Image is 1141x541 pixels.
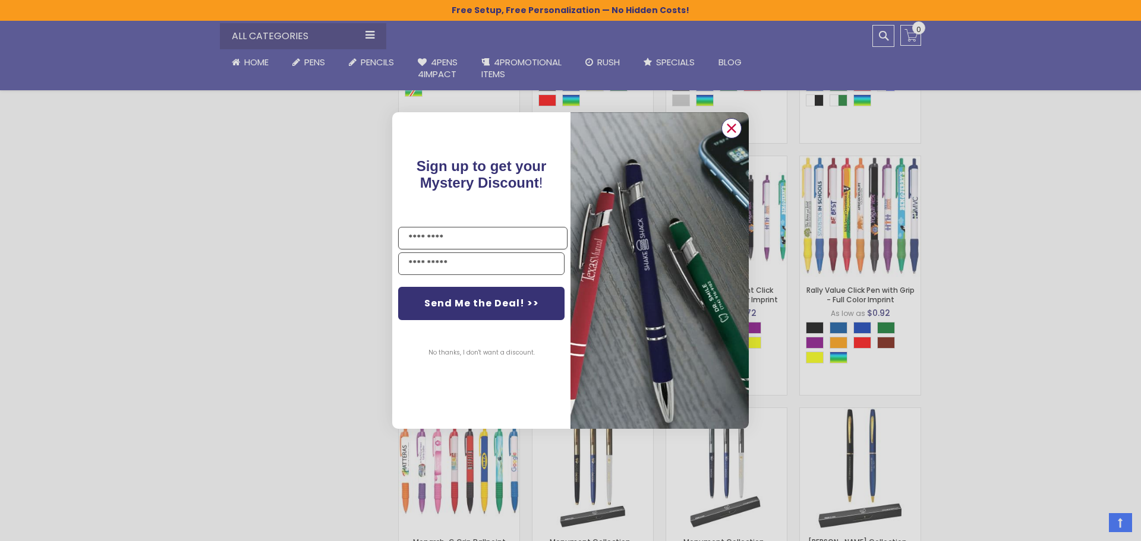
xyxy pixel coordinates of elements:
[417,158,547,191] span: Sign up to get your Mystery Discount
[721,118,742,138] button: Close dialog
[398,287,565,320] button: Send Me the Deal! >>
[570,112,749,429] img: pop-up-image
[423,338,541,368] button: No thanks, I don't want a discount.
[417,158,547,191] span: !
